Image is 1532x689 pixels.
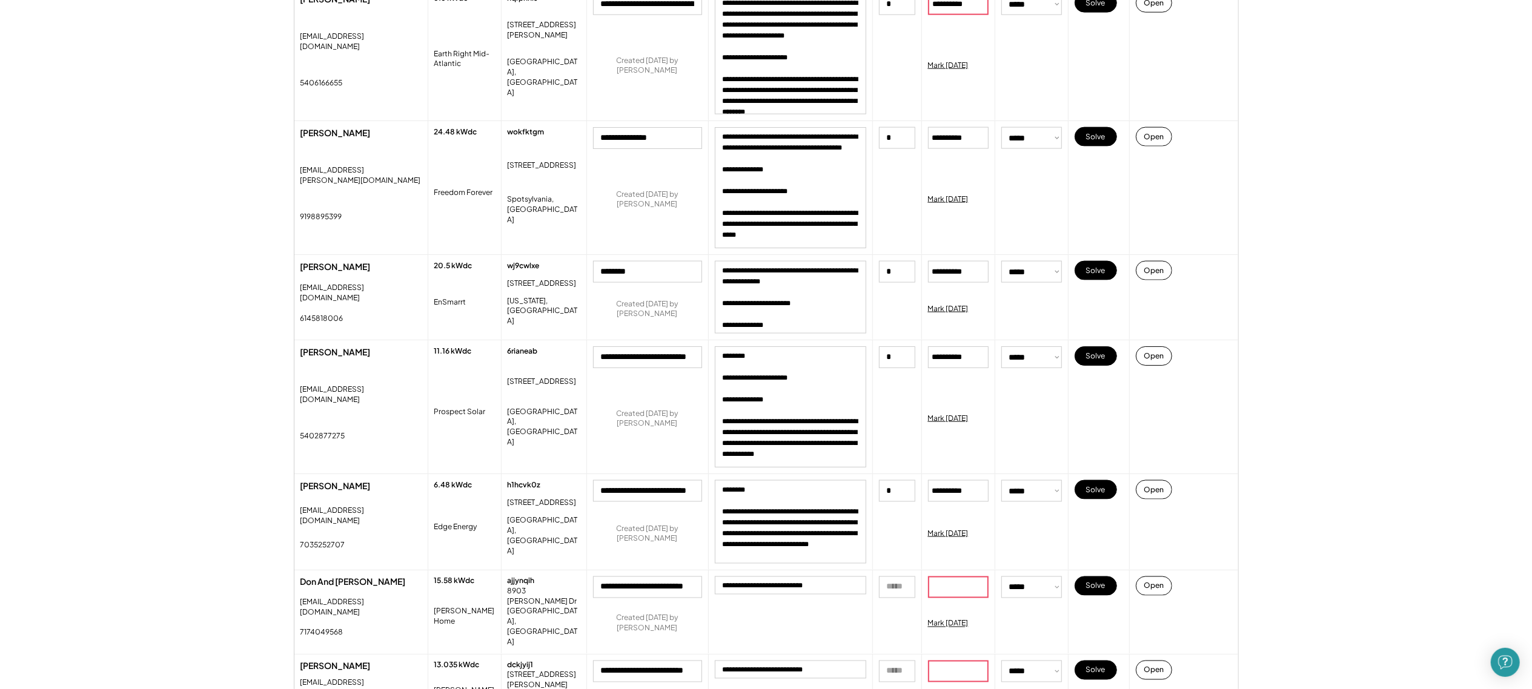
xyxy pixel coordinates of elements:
[508,20,580,41] div: [STREET_ADDRESS][PERSON_NAME]
[928,619,969,629] div: Mark [DATE]
[508,127,545,137] div: wokfktgm
[300,628,343,638] div: 7174049568
[434,576,475,587] div: 15.58 kWdc
[508,407,580,447] div: [GEOGRAPHIC_DATA], [GEOGRAPHIC_DATA]
[300,78,343,88] div: 5406166655
[434,261,473,271] div: 20.5 kWdc
[434,407,486,417] div: Prospect Solar
[1136,261,1172,280] button: Open
[508,377,577,387] div: [STREET_ADDRESS]
[300,661,422,673] div: [PERSON_NAME]
[508,346,538,357] div: 6rianeab
[300,261,422,273] div: [PERSON_NAME]
[508,515,580,556] div: [GEOGRAPHIC_DATA], [GEOGRAPHIC_DATA]
[434,49,495,70] div: Earth Right Mid-Atlantic
[434,480,473,490] div: 6.48 kWdc
[1075,576,1117,596] button: Solve
[434,661,480,671] div: 13.035 kWdc
[508,261,540,271] div: wj9cwlxe
[928,194,969,205] div: Mark [DATE]
[593,299,702,320] div: Created [DATE] by [PERSON_NAME]
[508,576,535,587] div: ajjynqih
[300,31,422,52] div: [EMAIL_ADDRESS][DOMAIN_NAME]
[1136,576,1172,596] button: Open
[593,190,702,210] div: Created [DATE] by [PERSON_NAME]
[1075,480,1117,499] button: Solve
[434,188,493,198] div: Freedom Forever
[593,56,702,76] div: Created [DATE] by [PERSON_NAME]
[508,194,580,225] div: Spotsylvania, [GEOGRAPHIC_DATA]
[1491,648,1520,677] div: Open Intercom Messenger
[300,283,422,303] div: [EMAIL_ADDRESS][DOMAIN_NAME]
[593,524,702,544] div: Created [DATE] by [PERSON_NAME]
[1136,661,1172,680] button: Open
[508,160,577,171] div: [STREET_ADDRESS]
[508,57,580,97] div: [GEOGRAPHIC_DATA], [GEOGRAPHIC_DATA]
[434,346,472,357] div: 11.16 kWdc
[434,127,477,137] div: 24.48 kWdc
[928,61,969,71] div: Mark [DATE]
[300,598,422,618] div: [EMAIL_ADDRESS][DOMAIN_NAME]
[1075,261,1117,280] button: Solve
[300,212,342,222] div: 9198895399
[508,296,580,326] div: [US_STATE], [GEOGRAPHIC_DATA]
[300,431,345,441] div: 5402877275
[300,314,343,324] div: 6145818006
[300,165,422,186] div: [EMAIL_ADDRESS][PERSON_NAME][DOMAIN_NAME]
[300,346,422,358] div: [PERSON_NAME]
[1075,127,1117,147] button: Solve
[1136,346,1172,366] button: Open
[928,414,969,424] div: Mark [DATE]
[300,540,345,550] div: 7035252707
[300,127,422,139] div: [PERSON_NAME]
[508,279,577,289] div: [STREET_ADDRESS]
[434,297,466,308] div: EnSmarrt
[593,613,702,634] div: Created [DATE] by [PERSON_NAME]
[1075,661,1117,680] button: Solve
[593,409,702,429] div: Created [DATE] by [PERSON_NAME]
[508,661,534,671] div: dckjyij1
[1136,480,1172,499] button: Open
[508,480,541,490] div: h1hcvk0z
[434,607,495,627] div: [PERSON_NAME] Home
[300,506,422,526] div: [EMAIL_ADDRESS][DOMAIN_NAME]
[508,607,580,647] div: [GEOGRAPHIC_DATA], [GEOGRAPHIC_DATA]
[300,480,422,492] div: [PERSON_NAME]
[300,384,422,405] div: [EMAIL_ADDRESS][DOMAIN_NAME]
[1136,127,1172,147] button: Open
[434,522,477,532] div: Edge Energy
[508,587,580,607] div: 8903 [PERSON_NAME] Dr
[928,304,969,314] div: Mark [DATE]
[300,576,422,588] div: Don And [PERSON_NAME]
[1075,346,1117,366] button: Solve
[508,498,577,508] div: [STREET_ADDRESS]
[928,529,969,539] div: Mark [DATE]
